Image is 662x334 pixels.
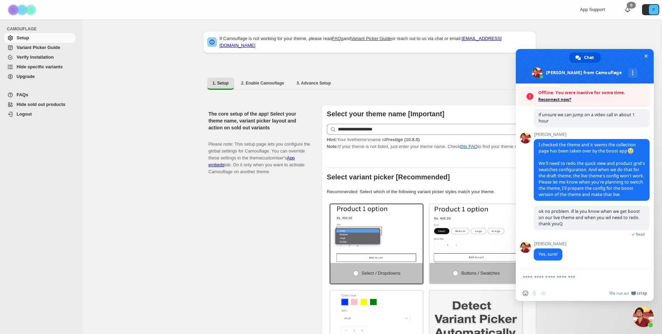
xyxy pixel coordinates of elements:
[628,68,638,78] div: More channels
[4,62,75,72] a: Hide specific variants
[430,204,522,263] img: Buttons / Swatches
[642,4,659,15] button: Avatar with initials P
[652,8,655,12] text: P
[362,271,401,276] span: Select / Dropdowns
[241,80,284,86] span: 2. Enable Camouflage
[523,291,528,296] span: Insert an emoji
[4,43,75,52] a: Variant Picker Guide
[4,33,75,43] a: Setup
[351,36,391,41] a: Variant Picker Guide
[209,134,310,175] p: Please note: This setup page lets you configure the global settings for Camouflage. You can overr...
[460,144,478,149] a: this FAQ
[534,132,650,137] span: [PERSON_NAME]
[327,110,444,118] b: Select your theme name [Important]
[17,35,29,40] span: Setup
[538,96,647,103] span: Reconnect now?
[539,142,645,197] span: I checked the theme and it seems the collection page has been taken over by the boost app We'll n...
[327,188,531,195] p: Recommended: Select which of the following variant picker styles match your theme.
[17,111,32,117] span: Logout
[609,291,629,296] span: We run on
[539,208,640,227] span: ok no problem. ill le you know when we get boost on our live theme and when you wil need to redo....
[220,35,532,49] p: If Camouflage is not working for your theme, please read and or reach out to us via chat or email:
[17,64,63,69] span: Hide specific variants
[7,26,78,32] span: CAMOUFLAGE
[624,6,631,13] a: 0
[4,52,75,62] a: Verify Installation
[297,80,331,86] span: 3. Advance Setup
[385,137,420,142] strong: Prestige (10.8.0)
[4,109,75,119] a: Logout
[609,291,647,296] a: We run onCrisp
[461,271,500,276] span: Buttons / Swatches
[642,52,650,60] span: Close chat
[580,7,605,12] span: App Support
[4,90,75,100] a: FAQs
[4,100,75,109] a: Hide sold out products
[539,251,558,257] span: Yes, sure!
[538,89,647,96] span: Offline. You were inactive for some time.
[649,5,659,14] span: Avatar with initials P
[213,80,229,86] span: 1. Setup
[17,92,28,97] span: FAQs
[633,306,654,327] div: Close chat
[17,74,35,79] span: Upgrade
[327,137,337,142] strong: Hint:
[584,52,594,63] span: Chat
[209,110,310,131] h2: The core setup of the app! Select your theme name, variant picker layout and action on sold out v...
[327,136,531,150] p: If your theme is not listed, just enter your theme name. Check to find your theme name.
[534,242,566,246] span: [PERSON_NAME]
[636,232,645,237] span: Read
[330,204,423,263] img: Select / Dropdowns
[17,45,60,50] span: Variant Picker Guide
[327,144,338,149] strong: Note:
[569,52,601,63] div: Chat
[6,0,40,19] img: Camouflage
[627,2,636,9] div: 0
[637,291,647,296] span: Crisp
[539,112,635,124] span: if unsure we can jump on a video call in about 1 hour
[17,102,66,107] span: Hide sold out products
[523,274,632,281] textarea: Compose your message...
[17,55,54,60] span: Verify Installation
[332,36,343,41] a: FAQs
[327,137,420,142] span: Your live theme's name is
[327,173,450,181] b: Select variant picker [Recommended]
[4,72,75,81] a: Upgrade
